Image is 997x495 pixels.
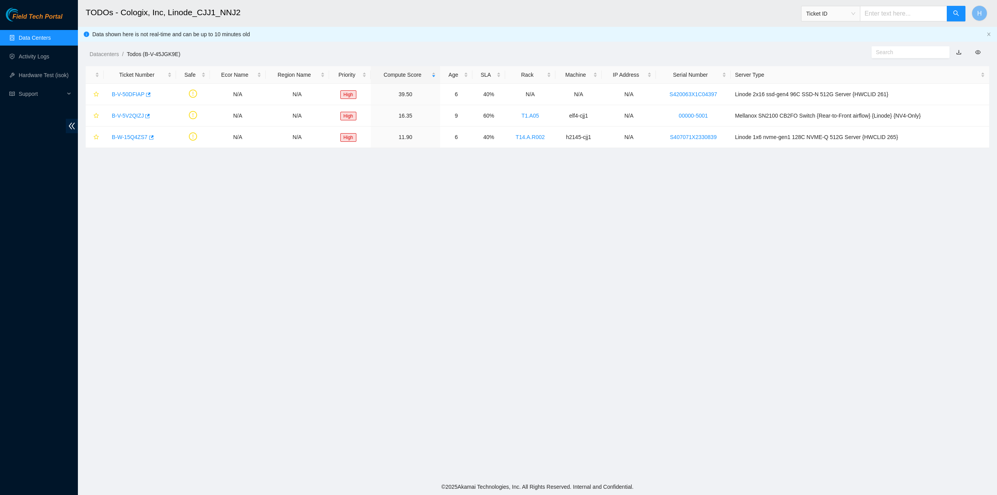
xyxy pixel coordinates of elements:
[860,6,947,21] input: Enter text here...
[521,113,539,119] a: T1.A05
[876,48,939,56] input: Search
[731,84,989,105] td: Linode 2x16 ssd-gen4 96C SSD-N 512G Server {HWCLID 261}
[953,10,959,18] span: search
[189,111,197,119] span: exclamation-circle
[555,127,602,148] td: h2145-cjj1
[555,105,602,127] td: elf4-cjj1
[6,14,62,24] a: Akamai TechnologiesField Tech Portal
[340,112,356,120] span: High
[956,49,962,55] a: download
[972,5,987,21] button: H
[977,9,982,18] span: H
[6,8,39,21] img: Akamai Technologies
[440,127,472,148] td: 6
[602,84,656,105] td: N/A
[112,113,144,119] a: B-V-5V2QIZJ
[602,127,656,148] td: N/A
[950,46,967,58] button: download
[266,84,329,105] td: N/A
[440,105,472,127] td: 9
[340,133,356,142] span: High
[189,90,197,98] span: exclamation-circle
[19,53,49,60] a: Activity Logs
[340,90,356,99] span: High
[112,91,144,97] a: B-V-50DFIAP
[210,127,265,148] td: N/A
[472,127,505,148] td: 40%
[679,113,708,119] a: 00000-5001
[266,105,329,127] td: N/A
[90,88,99,100] button: star
[731,105,989,127] td: Mellanox SN2100 CB2FO Switch {Rear-to-Front airflow} {Linode} {NV4-Only}
[371,127,440,148] td: 11.90
[19,35,51,41] a: Data Centers
[189,132,197,141] span: exclamation-circle
[602,105,656,127] td: N/A
[122,51,123,57] span: /
[947,6,965,21] button: search
[127,51,180,57] a: Todos (B-V-45JGK9E)
[9,91,15,97] span: read
[371,105,440,127] td: 16.35
[986,32,991,37] button: close
[78,479,997,495] footer: © 2025 Akamai Technologies, Inc. All Rights Reserved. Internal and Confidential.
[440,84,472,105] td: 6
[806,8,855,19] span: Ticket ID
[670,134,717,140] a: S407071X2330839
[93,113,99,119] span: star
[90,109,99,122] button: star
[12,13,62,21] span: Field Tech Portal
[19,86,65,102] span: Support
[19,72,69,78] a: Hardware Test (isok)
[93,134,99,141] span: star
[266,127,329,148] td: N/A
[371,84,440,105] td: 39.50
[731,127,989,148] td: Linode 1x6 nvme-gen1 128C NVME-Q 512G Server {HWCLID 265}
[669,91,717,97] a: S420063X1C04397
[93,92,99,98] span: star
[210,105,265,127] td: N/A
[472,84,505,105] td: 40%
[555,84,602,105] td: N/A
[210,84,265,105] td: N/A
[66,119,78,133] span: double-left
[112,134,148,140] a: B-W-15Q4ZS7
[90,131,99,143] button: star
[505,84,555,105] td: N/A
[516,134,545,140] a: T14.A.R002
[975,49,981,55] span: eye
[472,105,505,127] td: 60%
[90,51,119,57] a: Datacenters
